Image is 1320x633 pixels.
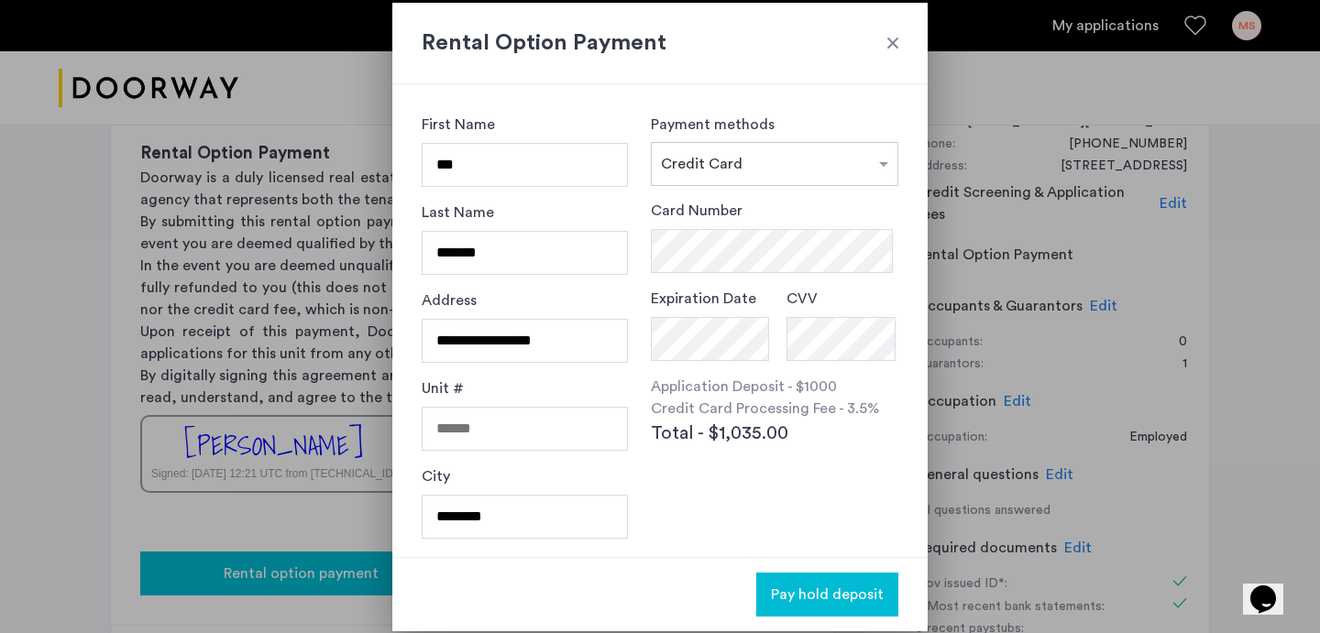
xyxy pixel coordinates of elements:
button: button [756,573,898,617]
h2: Rental Option Payment [422,27,898,60]
span: Pay hold deposit [771,584,884,606]
label: Card Number [651,200,742,222]
label: Unit # [422,377,464,399]
label: City [422,465,450,487]
p: Credit Card Processing Fee - 3.5% [651,398,898,420]
label: Expiration Date [651,288,756,310]
label: State [422,553,459,575]
p: Application Deposit - $1000 [651,376,898,398]
iframe: chat widget [1243,560,1302,615]
label: Last Name [422,202,494,224]
label: First Name [422,114,495,136]
label: Payment methods [651,117,775,132]
span: Credit Card [661,157,742,171]
span: Total - $1,035.00 [651,420,788,447]
label: CVV [786,288,818,310]
label: Address [422,289,477,311]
